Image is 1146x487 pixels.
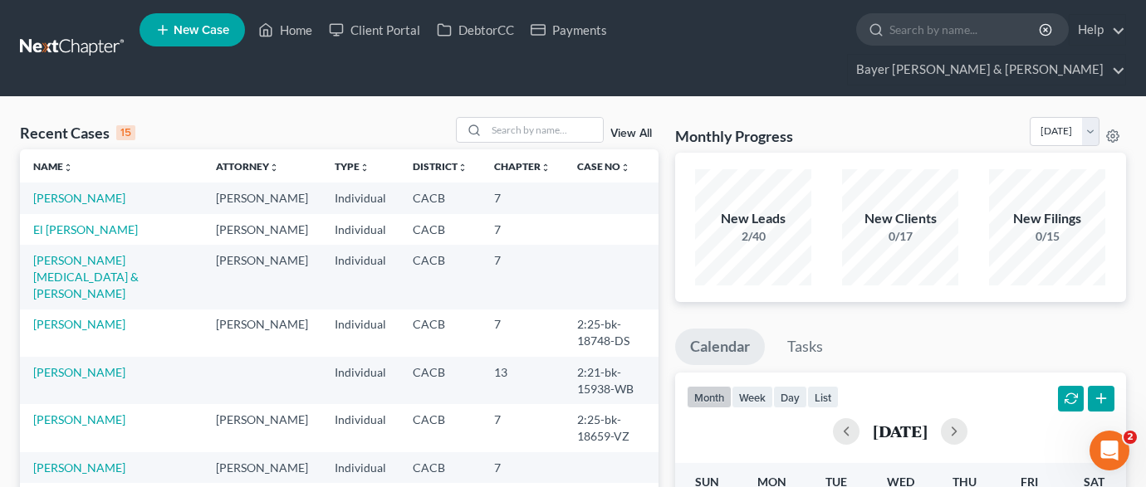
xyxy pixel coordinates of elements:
[413,160,468,173] a: Districtunfold_more
[487,118,603,142] input: Search by name...
[494,160,551,173] a: Chapterunfold_more
[687,386,732,408] button: month
[675,126,793,146] h3: Monthly Progress
[399,357,481,404] td: CACB
[610,128,652,139] a: View All
[321,357,399,404] td: Individual
[481,245,564,309] td: 7
[269,163,279,173] i: unfold_more
[203,309,321,357] td: [PERSON_NAME]
[33,222,138,236] a: El [PERSON_NAME]
[429,15,522,45] a: DebtorCC
[33,160,73,173] a: Nameunfold_more
[399,452,481,483] td: CACB
[399,309,481,357] td: CACB
[577,160,630,173] a: Case Nounfold_more
[174,24,229,37] span: New Case
[321,245,399,309] td: Individual
[203,245,321,309] td: [PERSON_NAME]
[695,209,811,228] div: New Leads
[116,125,135,140] div: 15
[620,163,630,173] i: unfold_more
[481,357,564,404] td: 13
[321,214,399,245] td: Individual
[848,55,1125,85] a: Bayer [PERSON_NAME] & [PERSON_NAME]
[33,365,125,379] a: [PERSON_NAME]
[564,404,659,451] td: 2:25-bk-18659-VZ
[203,452,321,483] td: [PERSON_NAME]
[564,357,659,404] td: 2:21-bk-15938-WB
[33,412,125,426] a: [PERSON_NAME]
[33,317,125,331] a: [PERSON_NAME]
[695,228,811,245] div: 2/40
[20,123,135,143] div: Recent Cases
[481,404,564,451] td: 7
[481,183,564,213] td: 7
[989,209,1105,228] div: New Filings
[321,452,399,483] td: Individual
[33,191,125,205] a: [PERSON_NAME]
[1090,431,1129,470] iframe: Intercom live chat
[321,309,399,357] td: Individual
[203,214,321,245] td: [PERSON_NAME]
[541,163,551,173] i: unfold_more
[399,214,481,245] td: CACB
[399,183,481,213] td: CACB
[321,15,429,45] a: Client Portal
[399,245,481,309] td: CACB
[842,209,958,228] div: New Clients
[481,214,564,245] td: 7
[481,452,564,483] td: 7
[481,309,564,357] td: 7
[250,15,321,45] a: Home
[399,404,481,451] td: CACB
[873,422,928,440] h2: [DATE]
[675,329,765,365] a: Calendar
[216,160,279,173] a: Attorneyunfold_more
[458,163,468,173] i: unfold_more
[321,404,399,451] td: Individual
[335,160,370,173] a: Typeunfold_more
[842,228,958,245] div: 0/17
[1124,431,1137,444] span: 2
[203,183,321,213] td: [PERSON_NAME]
[203,404,321,451] td: [PERSON_NAME]
[564,309,659,357] td: 2:25-bk-18748-DS
[807,386,839,408] button: list
[522,15,615,45] a: Payments
[772,329,838,365] a: Tasks
[33,460,125,475] a: [PERSON_NAME]
[732,386,773,408] button: week
[33,253,139,300] a: [PERSON_NAME][MEDICAL_DATA] & [PERSON_NAME]
[773,386,807,408] button: day
[321,183,399,213] td: Individual
[889,14,1041,45] input: Search by name...
[989,228,1105,245] div: 0/15
[1070,15,1125,45] a: Help
[63,163,73,173] i: unfold_more
[360,163,370,173] i: unfold_more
